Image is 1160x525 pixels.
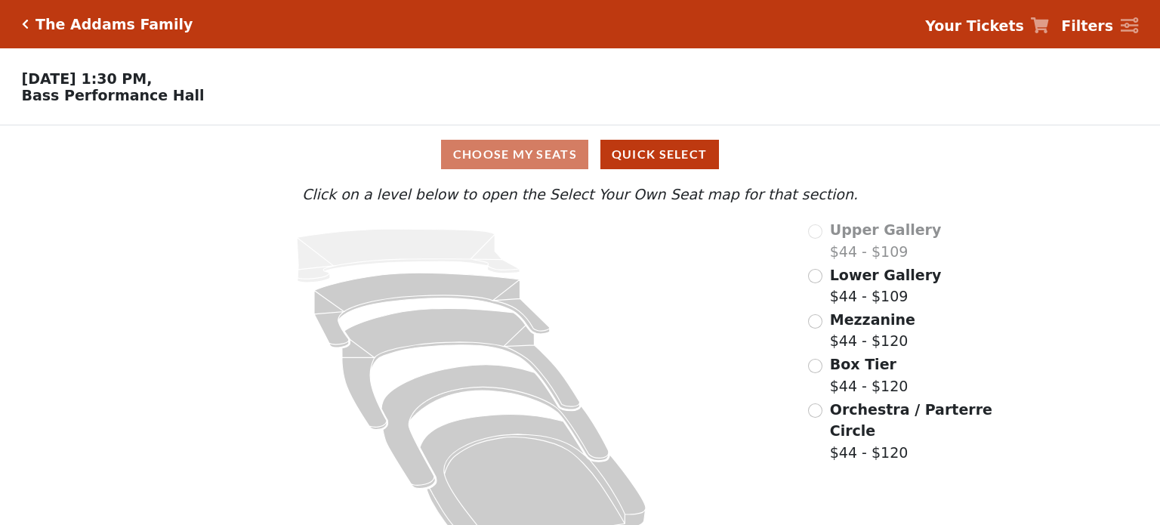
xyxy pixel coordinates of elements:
label: $44 - $109 [830,219,942,262]
span: Box Tier [830,356,896,372]
label: $44 - $109 [830,264,942,307]
a: Click here to go back to filters [22,19,29,29]
span: Mezzanine [830,311,915,328]
h5: The Addams Family [35,16,193,33]
strong: Filters [1061,17,1113,34]
a: Your Tickets [925,15,1049,37]
path: Upper Gallery - Seats Available: 0 [297,229,520,283]
button: Quick Select [600,140,719,169]
span: Upper Gallery [830,221,942,238]
p: Click on a level below to open the Select Your Own Seat map for that section. [156,184,1004,205]
label: $44 - $120 [830,354,909,397]
span: Orchestra / Parterre Circle [830,401,992,440]
strong: Your Tickets [925,17,1024,34]
span: Lower Gallery [830,267,942,283]
a: Filters [1061,15,1138,37]
path: Lower Gallery - Seats Available: 158 [314,273,550,347]
label: $44 - $120 [830,309,915,352]
label: $44 - $120 [830,399,995,464]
